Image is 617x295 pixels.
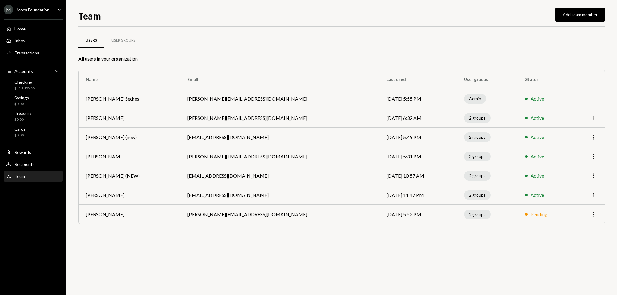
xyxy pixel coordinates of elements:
[78,33,104,48] a: Users
[531,211,547,218] div: Pending
[180,185,380,205] td: [EMAIL_ADDRESS][DOMAIN_NAME]
[180,108,380,128] td: [PERSON_NAME][EMAIL_ADDRESS][DOMAIN_NAME]
[531,191,544,199] div: Active
[464,190,491,200] div: 2 groups
[531,114,544,122] div: Active
[79,147,180,166] td: [PERSON_NAME]
[531,134,544,141] div: Active
[4,66,63,76] a: Accounts
[464,94,486,104] div: Admin
[4,47,63,58] a: Transactions
[14,69,33,74] div: Accounts
[14,86,35,91] div: $313,399.59
[79,128,180,147] td: [PERSON_NAME] (new)
[531,172,544,179] div: Active
[78,10,101,22] h1: Team
[17,7,49,12] div: Moca Foundation
[4,109,63,123] a: Treasury$0.00
[464,152,491,161] div: 2 groups
[14,174,25,179] div: Team
[180,205,380,224] td: [PERSON_NAME][EMAIL_ADDRESS][DOMAIN_NAME]
[180,89,380,108] td: [PERSON_NAME][EMAIL_ADDRESS][DOMAIN_NAME]
[379,89,457,108] td: [DATE] 5:55 PM
[78,55,605,62] div: All users in your organization
[531,95,544,102] div: Active
[379,70,457,89] th: Last used
[379,108,457,128] td: [DATE] 6:32 AM
[379,185,457,205] td: [DATE] 11:47 PM
[464,171,491,181] div: 2 groups
[379,166,457,185] td: [DATE] 10:57 AM
[457,70,518,89] th: User groups
[79,205,180,224] td: [PERSON_NAME]
[180,70,380,89] th: Email
[464,113,491,123] div: 2 groups
[14,38,25,43] div: Inbox
[180,128,380,147] td: [EMAIL_ADDRESS][DOMAIN_NAME]
[4,23,63,34] a: Home
[555,8,605,22] button: Add team member
[4,125,63,139] a: Cards$0.00
[14,101,29,107] div: $0.00
[79,166,180,185] td: [PERSON_NAME] (NEW)
[79,89,180,108] td: [PERSON_NAME] Sedres
[86,38,97,43] div: Users
[14,133,26,138] div: $0.00
[464,210,491,219] div: 2 groups
[4,147,63,157] a: Rewards
[14,26,26,31] div: Home
[14,162,35,167] div: Recipients
[379,205,457,224] td: [DATE] 5:52 PM
[518,70,572,89] th: Status
[79,70,180,89] th: Name
[14,95,29,100] div: Savings
[4,159,63,169] a: Recipients
[104,33,143,48] a: User Groups
[14,126,26,132] div: Cards
[14,111,31,116] div: Treasury
[464,132,491,142] div: 2 groups
[379,147,457,166] td: [DATE] 5:31 PM
[14,79,35,85] div: Checking
[79,185,180,205] td: [PERSON_NAME]
[180,166,380,185] td: [EMAIL_ADDRESS][DOMAIN_NAME]
[4,78,63,92] a: Checking$313,399.59
[14,50,39,55] div: Transactions
[14,117,31,122] div: $0.00
[79,108,180,128] td: [PERSON_NAME]
[14,150,31,155] div: Rewards
[180,147,380,166] td: [PERSON_NAME][EMAIL_ADDRESS][DOMAIN_NAME]
[111,38,135,43] div: User Groups
[4,5,13,14] div: M
[4,93,63,108] a: Savings$0.00
[531,153,544,160] div: Active
[4,35,63,46] a: Inbox
[4,171,63,182] a: Team
[379,128,457,147] td: [DATE] 5:49 PM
